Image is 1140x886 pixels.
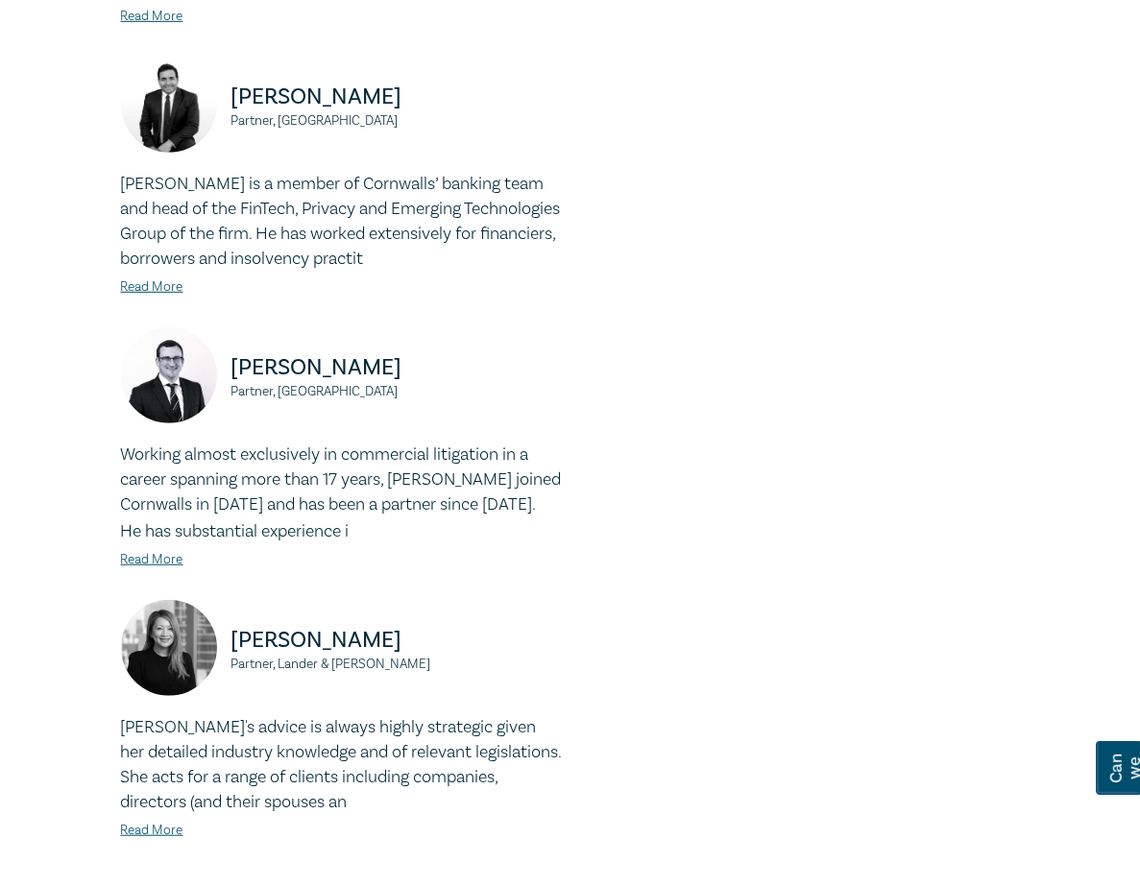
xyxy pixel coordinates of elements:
[231,385,563,398] small: Partner, [GEOGRAPHIC_DATA]
[121,278,183,296] a: Read More
[231,625,563,656] p: [PERSON_NAME]
[231,114,563,128] small: Partner, [GEOGRAPHIC_DATA]
[121,715,563,815] p: [PERSON_NAME]'s advice is always highly strategic given her detailed industry knowledge and of re...
[121,822,183,839] a: Read More
[121,519,563,544] p: He has substantial experience i
[121,172,563,272] p: [PERSON_NAME] is a member of Cornwalls’ banking team and head of the FinTech, Privacy and Emergin...
[121,327,217,423] img: https://s3.ap-southeast-2.amazonaws.com/leo-cussen-store-production-content/Contacts/Jarrod%20Mun...
[231,82,563,112] p: [PERSON_NAME]
[121,600,217,696] img: https://s3.ap-southeast-2.amazonaws.com/leo-cussen-store-production-content/Contacts/Lily%20Nguye...
[231,658,563,671] small: Partner, Lander & [PERSON_NAME]
[121,443,563,517] p: Working almost exclusively in commercial litigation in a career spanning more than 17 years, [PER...
[121,551,183,568] a: Read More
[121,57,217,153] img: https://s3.ap-southeast-2.amazonaws.com/leo-cussen-store-production-content/Contacts/David%20Krel...
[231,352,563,383] p: [PERSON_NAME]
[121,8,183,25] a: Read More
